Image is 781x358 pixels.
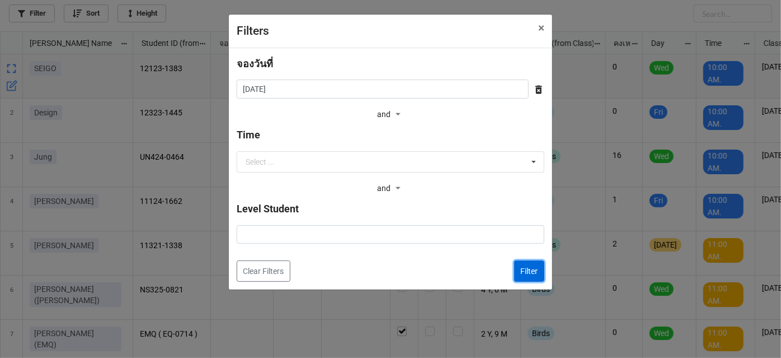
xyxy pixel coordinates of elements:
[237,261,290,282] button: Clear Filters
[514,261,544,282] button: Filter
[237,56,273,72] label: จองวันที่
[237,80,529,99] input: Date
[237,201,299,217] label: Level Student
[237,127,260,143] label: Time
[237,22,514,40] div: Filters
[538,21,544,35] span: ×
[377,106,404,123] div: and
[377,180,404,197] div: and
[246,158,275,166] div: Select ...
